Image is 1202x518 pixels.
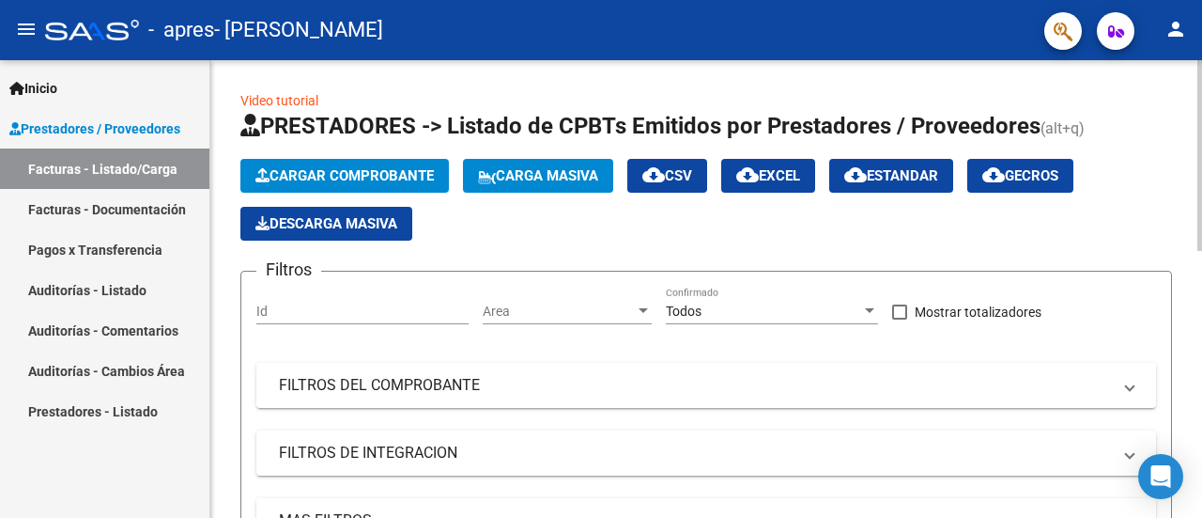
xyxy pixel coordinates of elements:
span: Inicio [9,78,57,99]
span: Cargar Comprobante [255,167,434,184]
span: - [PERSON_NAME] [214,9,383,51]
button: Descarga Masiva [240,207,412,241]
h3: Filtros [256,257,321,283]
mat-icon: cloud_download [982,164,1005,186]
span: Area [483,304,635,320]
mat-panel-title: FILTROS DE INTEGRACION [279,443,1111,463]
span: (alt+q) [1040,119,1085,137]
div: Open Intercom Messenger [1138,454,1183,499]
span: Mostrar totalizadores [915,301,1041,323]
button: CSV [627,159,707,193]
span: Gecros [982,167,1058,184]
button: Gecros [967,159,1073,193]
span: CSV [642,167,692,184]
mat-panel-title: FILTROS DEL COMPROBANTE [279,375,1111,396]
a: Video tutorial [240,93,318,108]
mat-icon: person [1164,18,1187,40]
span: Todos [666,304,701,319]
button: Carga Masiva [463,159,613,193]
span: PRESTADORES -> Listado de CPBTs Emitidos por Prestadores / Proveedores [240,113,1040,139]
mat-expansion-panel-header: FILTROS DEL COMPROBANTE [256,363,1156,408]
button: EXCEL [721,159,815,193]
span: EXCEL [736,167,800,184]
button: Cargar Comprobante [240,159,449,193]
span: Carga Masiva [478,167,598,184]
span: Prestadores / Proveedores [9,118,180,139]
mat-expansion-panel-header: FILTROS DE INTEGRACION [256,431,1156,476]
mat-icon: cloud_download [736,164,759,186]
span: - apres [148,9,214,51]
mat-icon: cloud_download [844,164,867,186]
app-download-masive: Descarga masiva de comprobantes (adjuntos) [240,207,412,241]
span: Estandar [844,167,938,184]
mat-icon: menu [15,18,38,40]
button: Estandar [829,159,953,193]
span: Descarga Masiva [255,215,397,232]
mat-icon: cloud_download [642,164,665,186]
